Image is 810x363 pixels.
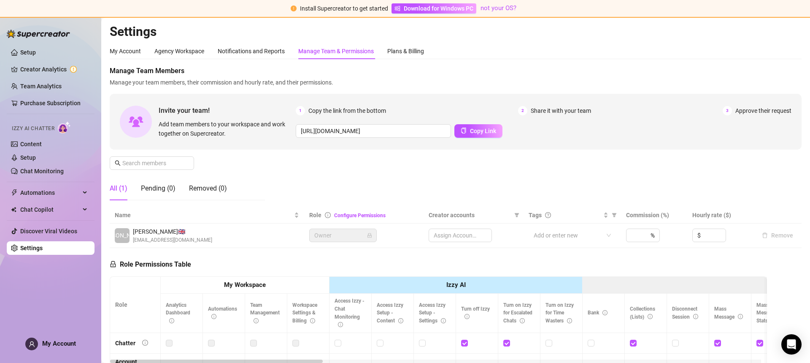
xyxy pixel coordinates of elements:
span: Turn on Izzy for Time Wasters [545,302,574,324]
span: Name [115,210,292,220]
span: search [115,160,121,166]
strong: My Workspace [224,281,266,289]
span: Add team members to your workspace and work together on Supercreator. [159,120,292,138]
span: My Account [42,340,76,347]
span: Mass Message [714,306,743,320]
span: filter [514,213,519,218]
span: info-circle [567,318,572,323]
span: Turn off Izzy [461,306,490,320]
a: Setup [20,154,36,161]
span: filter [610,209,618,221]
a: Settings [20,245,43,251]
span: Access Izzy Setup - Content [377,302,403,324]
span: exclamation-circle [291,5,297,11]
div: Manage Team & Permissions [298,46,374,56]
span: Workspace Settings & Billing [292,302,317,324]
div: Notifications and Reports [218,46,285,56]
span: Mass Message Stats [756,302,777,324]
div: Open Intercom Messenger [781,334,802,355]
span: Bank [588,310,607,316]
span: info-circle [738,314,743,319]
span: info-circle [693,314,698,319]
span: info-circle [169,318,174,323]
span: 3 [723,106,732,115]
span: windows [394,5,400,11]
a: Purchase Subscription [20,100,81,106]
span: Disconnect Session [672,306,698,320]
span: lock [110,261,116,267]
h5: Role Permissions Table [110,259,191,270]
span: Izzy AI Chatter [12,125,54,133]
span: 1 [296,106,305,115]
div: All (1) [110,183,127,194]
a: Content [20,141,42,147]
span: Copy the link from the bottom [308,106,386,115]
span: Chat Copilot [20,203,80,216]
span: Copy Link [470,128,496,134]
span: Analytics Dashboard [166,302,190,324]
span: Install Supercreator to get started [300,5,388,12]
span: info-circle [520,318,525,323]
div: My Account [110,46,141,56]
a: Team Analytics [20,83,62,90]
span: info-circle [602,310,607,315]
span: info-circle [398,318,403,323]
input: Search members [122,158,182,168]
h2: Settings [110,24,802,40]
span: copy [461,128,467,134]
span: question-circle [545,212,551,218]
span: info-circle [338,322,343,327]
span: Automations [20,186,80,199]
span: Owner [314,229,372,242]
span: [PERSON_NAME] 🇬🇧 [133,227,212,236]
span: thunderbolt [11,189,18,196]
span: user [29,341,35,347]
img: logo-BBDzfeDw.svg [7,30,70,38]
span: info-circle [441,318,446,323]
span: Creator accounts [429,210,511,220]
span: info-circle [464,314,470,319]
div: Removed (0) [189,183,227,194]
span: Manage your team members, their commission and hourly rate, and their permissions. [110,78,802,87]
span: Manage Team Members [110,66,802,76]
span: info-circle [142,340,148,346]
th: Name [110,207,304,224]
span: Turn on Izzy for Escalated Chats [503,302,532,324]
span: Download for Windows PC [404,4,473,13]
span: Automations [208,306,237,320]
th: Role [110,277,161,333]
span: info-circle [254,318,259,323]
a: Setup [20,49,36,56]
a: Creator Analytics exclamation-circle [20,63,88,76]
img: AI Chatter [58,121,71,134]
span: 2 [518,106,527,115]
a: Download for Windows PC [391,3,476,14]
div: Pending (0) [141,183,175,194]
span: filter [513,209,521,221]
span: Access Izzy Setup - Settings [419,302,446,324]
strong: Izzy AI [446,281,466,289]
span: filter [612,213,617,218]
span: Share it with your team [531,106,591,115]
div: Agency Workspace [154,46,204,56]
span: info-circle [211,314,216,319]
span: info-circle [325,212,331,218]
th: Commission (%) [621,207,687,224]
span: [EMAIL_ADDRESS][DOMAIN_NAME] [133,236,212,244]
span: Approve their request [735,106,791,115]
span: info-circle [648,314,653,319]
span: [PERSON_NAME] [100,231,145,240]
span: lock [367,233,372,238]
div: Plans & Billing [387,46,424,56]
span: Role [309,212,321,218]
span: Access Izzy - Chat Monitoring [335,298,364,328]
div: Chatter [115,338,135,348]
button: Copy Link [454,124,502,138]
a: not your OS? [481,4,516,12]
a: Chat Monitoring [20,168,64,175]
img: Chat Copilot [11,207,16,213]
span: Team Management [250,302,280,324]
span: Collections (Lists) [630,306,655,320]
a: Discover Viral Videos [20,228,77,235]
span: info-circle [310,318,315,323]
